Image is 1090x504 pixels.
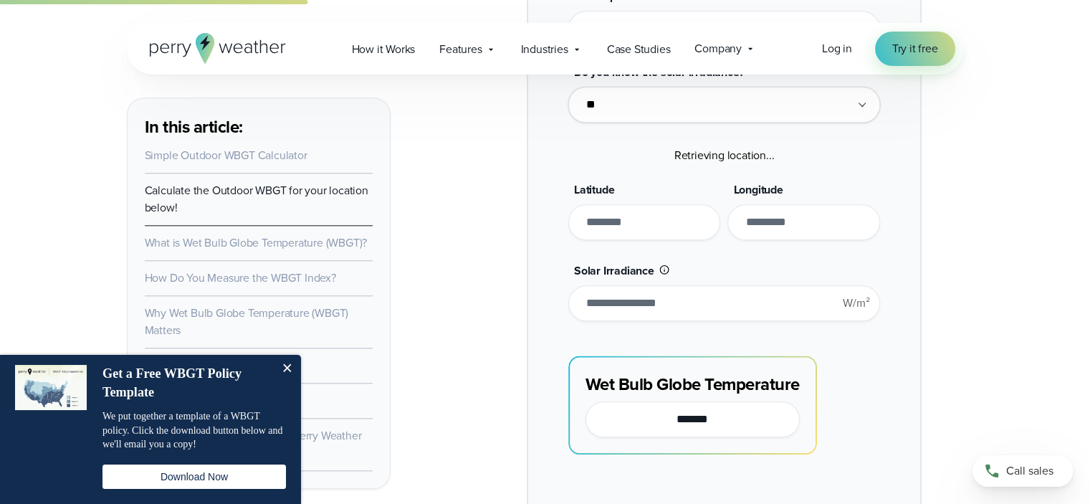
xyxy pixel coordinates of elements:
[145,234,368,251] a: What is Wet Bulb Globe Temperature (WBGT)?
[892,40,938,57] span: Try it free
[145,182,368,216] a: Calculate the Outdoor WBGT for your location below!
[574,181,614,198] span: Latitude
[340,34,428,64] a: How it Works
[521,41,568,58] span: Industries
[822,40,852,57] a: Log in
[102,365,271,401] h4: Get a Free WBGT Policy Template
[439,41,482,58] span: Features
[694,40,742,57] span: Company
[674,147,775,163] span: Retrieving location...
[102,409,286,452] p: We put together a template of a WBGT policy. Click the download button below and we'll email you ...
[1006,462,1053,480] span: Call sales
[574,262,654,279] span: Solar Irradiance
[607,41,671,58] span: Case Studies
[102,465,286,489] button: Download Now
[733,181,783,198] span: Longitude
[595,34,683,64] a: Case Studies
[15,365,87,410] img: dialog featured image
[272,355,301,384] button: Close
[145,270,336,286] a: How Do You Measure the WBGT Index?
[145,147,307,163] a: Simple Outdoor WBGT Calculator
[972,455,1073,487] a: Call sales
[145,305,349,338] a: Why Wet Bulb Globe Temperature (WBGT) Matters
[145,115,373,138] h3: In this article:
[875,32,955,66] a: Try it free
[352,41,416,58] span: How it Works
